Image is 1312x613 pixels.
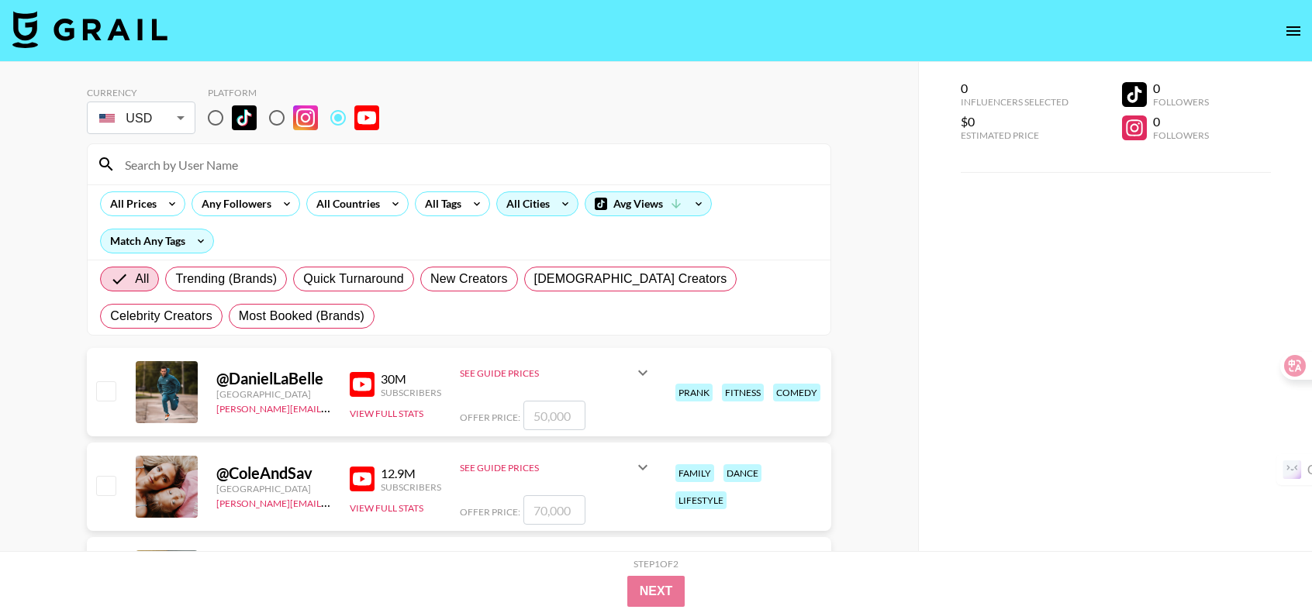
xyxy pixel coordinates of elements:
div: Match Any Tags [101,229,213,253]
div: 12.9M [381,466,441,481]
div: See Guide Prices [460,354,652,391]
div: Followers [1153,96,1209,108]
div: 0 [1153,114,1209,129]
div: See Guide Prices [460,449,652,486]
a: [PERSON_NAME][EMAIL_ADDRESS][DOMAIN_NAME] [216,494,446,509]
div: All Cities [497,192,553,215]
span: Trending (Brands) [175,270,277,288]
div: 0 [1153,81,1209,96]
span: Offer Price: [460,412,520,423]
div: [GEOGRAPHIC_DATA] [216,388,331,400]
div: Step 1 of 2 [634,558,678,570]
div: fitness [722,384,764,401]
div: prank [675,384,713,401]
div: dance [723,464,761,482]
span: All [135,270,149,288]
div: Avg Views [585,192,711,215]
div: All Prices [101,192,160,215]
button: Next [627,576,685,607]
div: Any Followers [192,192,274,215]
div: All Tags [416,192,464,215]
div: [GEOGRAPHIC_DATA] [216,483,331,494]
div: See Guide Prices [460,543,652,580]
div: Influencers Selected [961,96,1069,108]
div: Platform [208,87,392,98]
div: 30M [381,371,441,387]
a: [PERSON_NAME][EMAIL_ADDRESS][DOMAIN_NAME] [216,400,446,415]
iframe: Drift Widget Chat Controller [1234,536,1293,594]
span: Quick Turnaround [303,270,404,288]
div: Subscribers [381,387,441,398]
img: Instagram [293,105,318,130]
input: Search by User Name [116,152,821,177]
span: [DEMOGRAPHIC_DATA] Creators [534,270,727,288]
img: YouTube [350,467,375,491]
div: @ DanielLaBelle [216,369,331,388]
div: USD [90,105,192,132]
input: 70,000 [523,495,585,525]
img: YouTube [354,105,379,130]
div: Followers [1153,129,1209,141]
div: All Countries [307,192,383,215]
img: TikTok [232,105,257,130]
div: 0 [961,81,1069,96]
span: New Creators [430,270,508,288]
div: Subscribers [381,481,441,493]
div: Currency [87,87,195,98]
div: @ ColeAndSav [216,463,331,483]
span: Celebrity Creators [110,307,212,325]
div: family [675,464,714,482]
span: Offer Price: [460,506,520,518]
button: View Full Stats [350,502,423,514]
button: View Full Stats [350,408,423,419]
img: Grail Talent [12,11,167,48]
div: See Guide Prices [460,462,634,474]
div: comedy [773,384,820,401]
span: Most Booked (Brands) [239,307,364,325]
div: Estimated Price [961,129,1069,141]
div: lifestyle [675,491,727,509]
img: YouTube [350,372,375,397]
div: See Guide Prices [460,367,634,379]
button: open drawer [1278,15,1309,46]
input: 50,000 [523,401,585,430]
div: $0 [961,114,1069,129]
